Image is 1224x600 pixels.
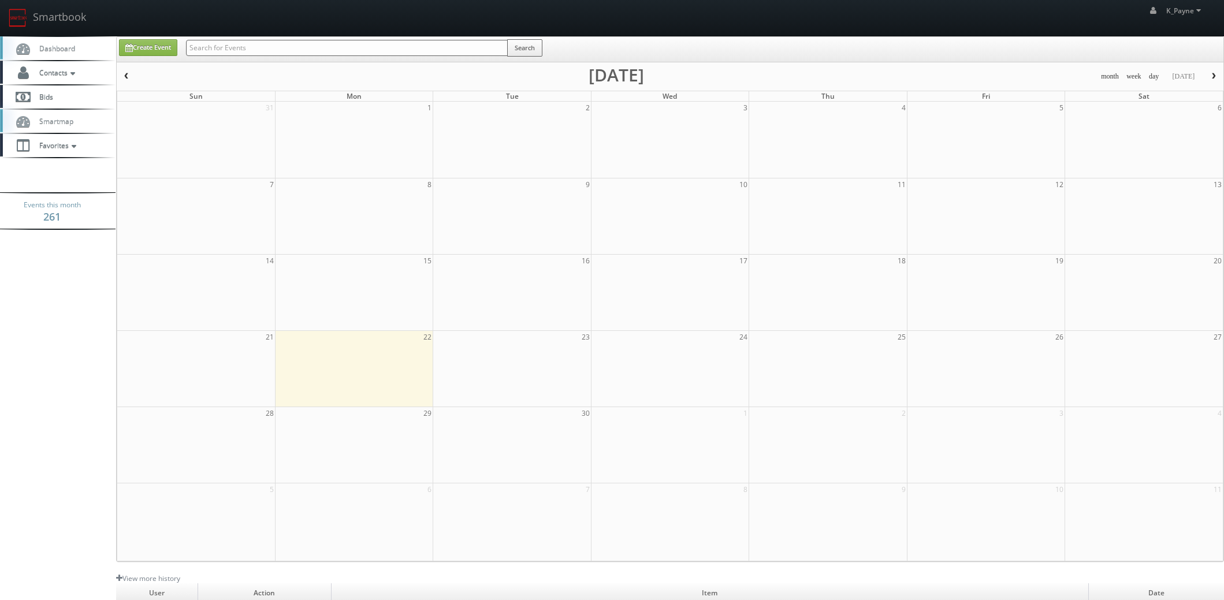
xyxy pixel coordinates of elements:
[663,91,677,101] span: Wed
[9,9,27,27] img: smartbook-logo.png
[589,69,644,81] h2: [DATE]
[506,91,519,101] span: Tue
[1097,69,1123,84] button: month
[821,91,835,101] span: Thu
[1054,483,1065,495] span: 10
[896,331,907,343] span: 25
[742,483,749,495] span: 8
[43,210,61,223] strong: 261
[34,68,78,77] span: Contacts
[422,331,433,343] span: 22
[585,178,591,191] span: 9
[34,92,53,102] span: Bids
[581,407,591,419] span: 30
[896,178,907,191] span: 11
[738,178,749,191] span: 10
[1122,69,1145,84] button: week
[738,255,749,267] span: 17
[34,140,79,150] span: Favorites
[265,255,275,267] span: 14
[738,331,749,343] span: 24
[269,483,275,495] span: 5
[1212,331,1223,343] span: 27
[34,43,75,53] span: Dashboard
[896,255,907,267] span: 18
[265,102,275,114] span: 31
[901,483,907,495] span: 9
[189,91,203,101] span: Sun
[422,255,433,267] span: 15
[24,199,81,211] span: Events this month
[901,102,907,114] span: 4
[1168,69,1199,84] button: [DATE]
[982,91,990,101] span: Fri
[1212,255,1223,267] span: 20
[426,102,433,114] span: 1
[1216,407,1223,419] span: 4
[742,407,749,419] span: 1
[901,407,907,419] span: 2
[422,407,433,419] span: 29
[742,102,749,114] span: 3
[1212,483,1223,495] span: 11
[1054,178,1065,191] span: 12
[1058,407,1065,419] span: 3
[1145,69,1163,84] button: day
[347,91,362,101] span: Mon
[34,116,73,126] span: Smartmap
[581,255,591,267] span: 16
[265,331,275,343] span: 21
[426,483,433,495] span: 6
[581,331,591,343] span: 23
[1054,255,1065,267] span: 19
[1216,102,1223,114] span: 6
[426,178,433,191] span: 8
[585,483,591,495] span: 7
[265,407,275,419] span: 28
[507,39,542,57] button: Search
[1166,6,1204,16] span: K_Payne
[116,573,180,583] a: View more history
[1058,102,1065,114] span: 5
[186,40,508,56] input: Search for Events
[1054,331,1065,343] span: 26
[1139,91,1149,101] span: Sat
[585,102,591,114] span: 2
[1212,178,1223,191] span: 13
[119,39,177,56] a: Create Event
[269,178,275,191] span: 7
